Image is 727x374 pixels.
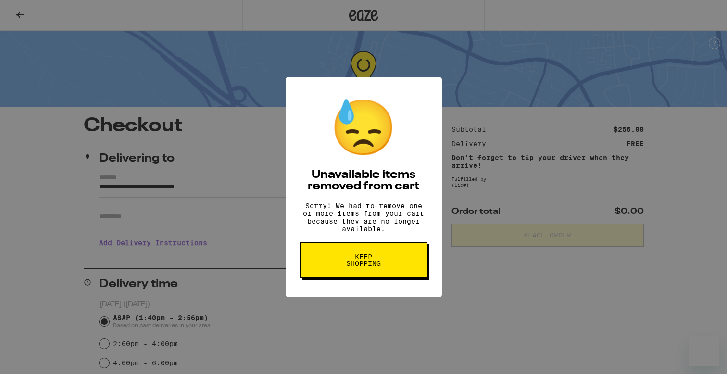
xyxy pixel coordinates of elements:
span: Keep Shopping [339,253,389,267]
iframe: Button to launch messaging window [689,336,719,366]
h2: Unavailable items removed from cart [300,169,427,192]
p: Sorry! We had to remove one or more items from your cart because they are no longer available. [300,202,427,233]
div: 😓 [330,96,397,160]
button: Keep Shopping [300,242,427,278]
